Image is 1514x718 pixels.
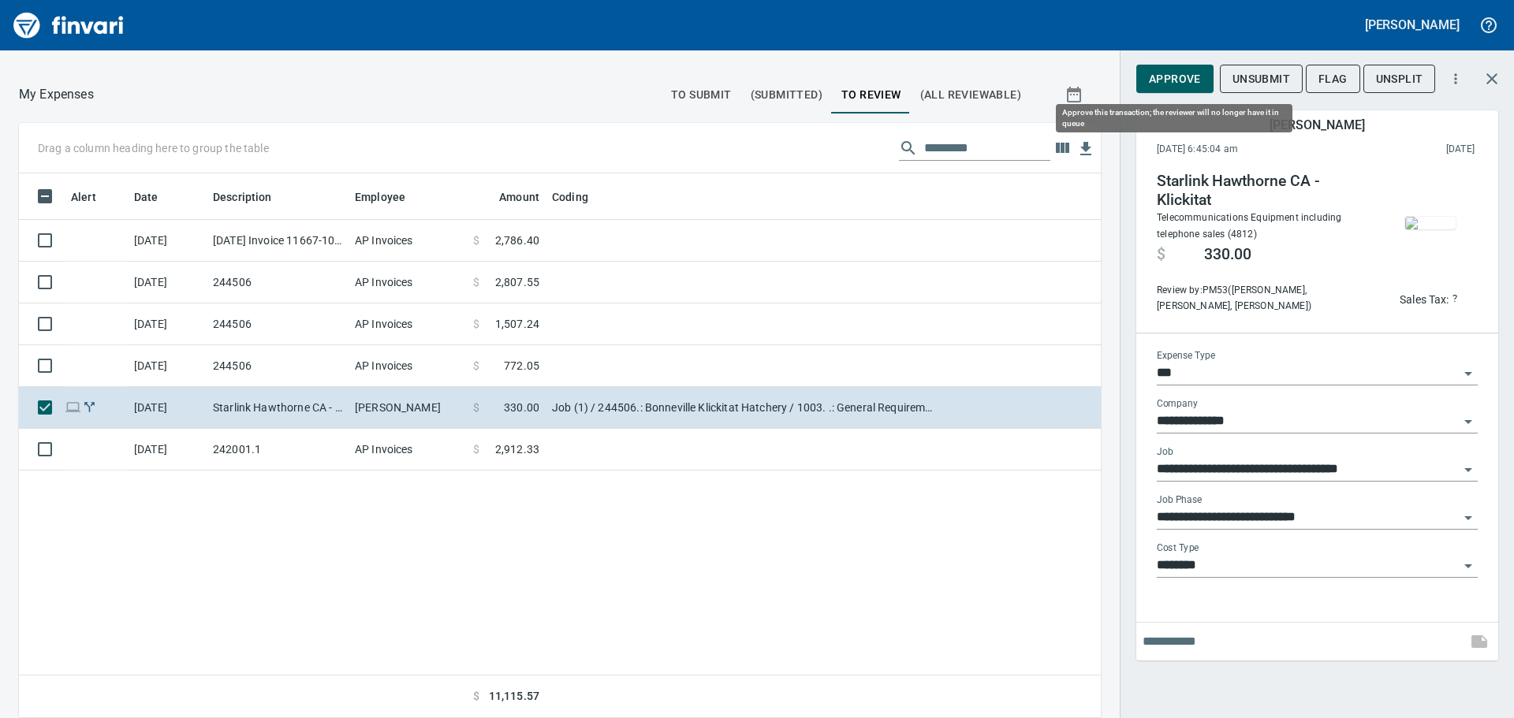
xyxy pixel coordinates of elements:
button: [PERSON_NAME] [1361,13,1464,37]
label: Expense Type [1157,351,1215,360]
span: (All Reviewable) [920,85,1021,105]
span: 11,115.57 [489,688,539,705]
span: Date [134,188,158,206]
span: Alert [71,188,96,206]
td: AP Invoices [349,262,467,303]
span: Coding [552,188,609,206]
span: Alert [71,188,117,206]
h5: [PERSON_NAME] [1365,17,1460,33]
span: Unsplit [1376,69,1423,89]
button: Choose columns to display [1050,136,1074,160]
span: Coding [552,188,588,206]
span: $ [473,358,479,374]
button: Unsubmit [1220,65,1303,94]
h4: Starlink Hawthorne CA - Klickitat [1157,172,1371,210]
span: $ [473,688,479,705]
span: Employee [355,188,426,206]
span: Telecommunications Equipment including telephone sales (4812) [1157,212,1341,240]
span: Description [213,188,293,206]
span: Employee [355,188,405,206]
span: To Review [841,85,901,105]
button: Show transactions within a particular date range [1050,76,1101,113]
p: Drag a column heading here to group the table [38,140,269,156]
span: 2,912.33 [495,441,539,457]
td: Job (1) / 244506.: Bonneville Klickitat Hatchery / 1003. .: General Requirements / 5: Other [546,387,940,429]
span: $ [473,441,479,457]
p: Sales Tax: [1400,292,1449,307]
td: AP Invoices [349,220,467,262]
img: Finvari [9,6,128,44]
label: Job Phase [1157,495,1202,504]
td: 244506 [207,345,349,387]
span: Flag [1318,69,1348,89]
span: Date [134,188,179,206]
td: AP Invoices [349,303,467,345]
button: Open [1457,459,1479,481]
span: Split transaction [81,402,98,412]
button: Unsplit [1363,65,1436,94]
span: Approve [1149,69,1201,89]
td: [DATE] [128,387,207,429]
span: $ [473,274,479,290]
span: 1,507.24 [495,316,539,332]
button: Flag [1306,65,1360,94]
td: 244506 [207,262,349,303]
span: Review by: PM53 ([PERSON_NAME], [PERSON_NAME], [PERSON_NAME]) [1157,283,1371,314]
p: My Expenses [19,85,94,104]
td: [DATE] [128,220,207,262]
span: This charge was settled by the merchant and appears on the 2025/09/27 statement. [1342,142,1475,158]
span: Description [213,188,272,206]
td: Starlink Hawthorne CA - Klickitat [207,387,349,429]
span: Unsubmit [1232,69,1290,89]
button: Download table [1074,137,1098,161]
td: [DATE] Invoice 11667-10 from AKS Engineering & Forestry, LLC (1-10029) [207,220,349,262]
label: Company [1157,399,1198,408]
span: Amount [479,188,539,206]
td: 244506 [207,303,349,345]
button: Open [1457,507,1479,529]
label: Job [1157,447,1173,456]
span: 330.00 [504,400,539,415]
h5: [PERSON_NAME] [1270,117,1364,133]
td: [PERSON_NAME] [349,387,467,429]
button: Open [1457,363,1479,385]
td: [DATE] [128,262,207,303]
span: (Submitted) [751,85,822,105]
span: Amount [499,188,539,206]
span: 2,807.55 [495,274,539,290]
span: Unable to determine tax [1452,290,1457,308]
span: Online transaction [65,402,81,412]
button: More [1438,61,1473,96]
button: Sales Tax:? [1396,287,1461,311]
span: $ [1157,245,1165,264]
label: Cost Type [1157,543,1199,552]
img: receipts%2Ftapani%2F2025-09-25%2FwRyD7Dpi8Aanou5rLXT8HKXjbai2__FDz5JOhKgIQcYMZd9UhC.jpg [1405,217,1456,229]
span: ? [1452,290,1457,308]
button: Open [1457,555,1479,577]
td: AP Invoices [349,345,467,387]
nav: breadcrumb [19,85,94,104]
td: [DATE] [128,303,207,345]
span: 2,786.40 [495,233,539,248]
button: Close transaction [1473,60,1511,98]
span: $ [473,233,479,248]
span: This records your note into the expense. If you would like to send a message to an employee inste... [1460,623,1498,660]
span: $ [473,400,479,415]
span: 330.00 [1204,245,1251,264]
span: [DATE] 6:45:04 am [1157,142,1342,158]
span: 772.05 [504,358,539,374]
button: Open [1457,411,1479,433]
td: [DATE] [128,429,207,471]
span: $ [473,316,479,332]
button: Approve [1136,65,1214,94]
td: [DATE] [128,345,207,387]
span: To Submit [671,85,732,105]
td: AP Invoices [349,429,467,471]
td: 242001.1 [207,429,349,471]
